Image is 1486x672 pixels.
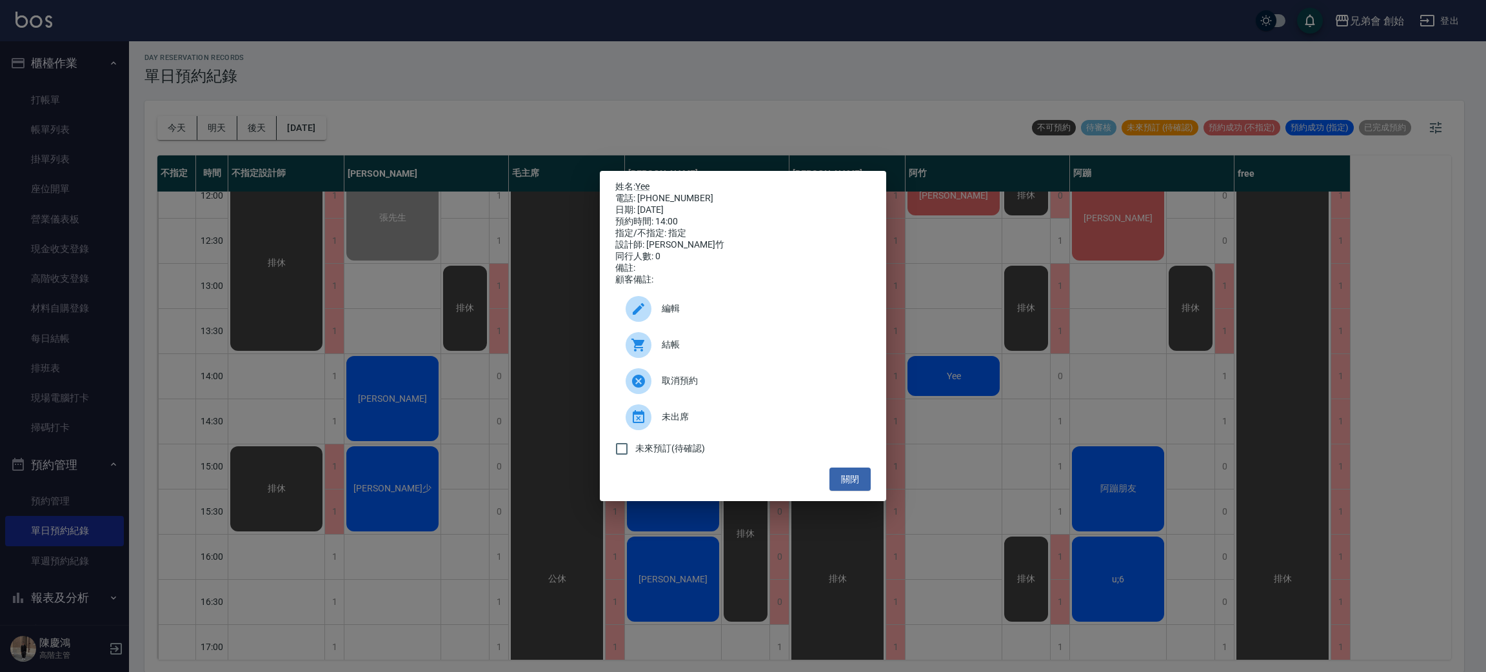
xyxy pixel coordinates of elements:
[615,262,871,274] div: 備註:
[615,239,871,251] div: 設計師: [PERSON_NAME]竹
[635,181,649,192] a: Yee
[662,302,860,315] span: 編輯
[615,204,871,216] div: 日期: [DATE]
[662,374,860,388] span: 取消預約
[615,399,871,435] div: 未出席
[615,363,871,399] div: 取消預約
[615,251,871,262] div: 同行人數: 0
[615,181,871,193] p: 姓名:
[615,291,871,327] div: 編輯
[635,442,705,455] span: 未來預訂(待確認)
[615,327,871,363] a: 結帳
[829,468,871,491] button: 關閉
[615,216,871,228] div: 預約時間: 14:00
[615,228,871,239] div: 指定/不指定: 指定
[615,274,871,286] div: 顧客備註:
[662,338,860,351] span: 結帳
[615,193,871,204] div: 電話: [PHONE_NUMBER]
[662,410,860,424] span: 未出席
